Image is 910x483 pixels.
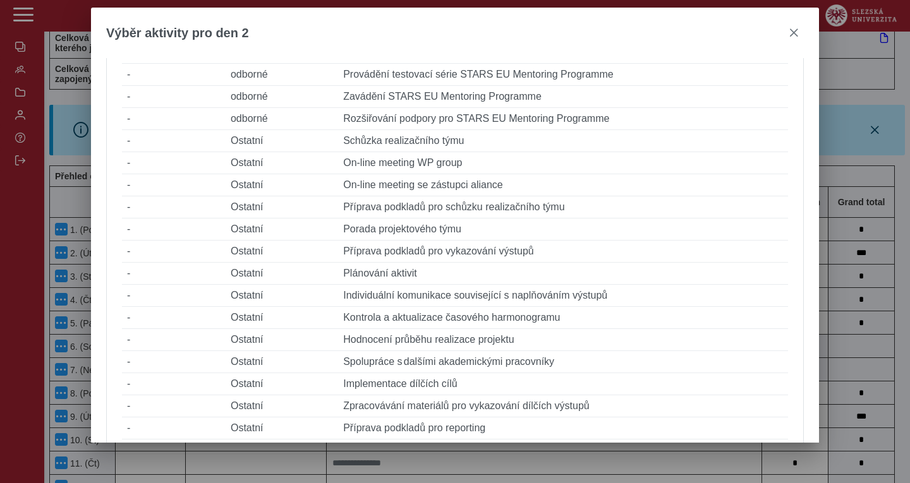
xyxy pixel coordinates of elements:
[122,130,226,152] td: -
[338,395,788,417] td: Zpracovávání materiálů pro vykazování dílčích výstupů
[338,439,788,462] td: Sledování nových informací týkajících se realizace a vyhodnocování projektu
[226,263,338,285] td: Ostatní
[122,307,226,329] td: -
[122,64,226,86] td: -
[226,64,338,86] td: odborné
[338,130,788,152] td: Schůzka realizačního týmu
[226,86,338,108] td: odborné
[122,285,226,307] td: -
[226,130,338,152] td: Ostatní
[226,174,338,196] td: Ostatní
[338,241,788,263] td: Příprava podkladů pro vykazování výstupů
[122,417,226,439] td: -
[226,329,338,351] td: Ostatní
[226,196,338,218] td: Ostatní
[338,196,788,218] td: Příprava podkladů pro schůzku realizačního týmu
[338,373,788,395] td: Implementace dílčích cílů
[122,241,226,263] td: -
[226,241,338,263] td: Ostatní
[122,373,226,395] td: -
[106,26,249,40] span: Výběr aktivity pro den 2
[122,351,226,373] td: -
[122,152,226,174] td: -
[226,351,338,373] td: Ostatní
[122,263,226,285] td: -
[338,108,788,130] td: Rozšiřování podpory pro STARS EU Mentoring Programme
[338,174,788,196] td: On-line meeting se zástupci aliance
[226,373,338,395] td: Ostatní
[226,285,338,307] td: Ostatní
[226,439,338,462] td: Ostatní
[226,218,338,241] td: Ostatní
[338,417,788,439] td: Příprava podkladů pro reporting
[122,395,226,417] td: -
[122,439,226,462] td: -
[338,307,788,329] td: Kontrola a aktualizace časového harmonogramu
[338,152,788,174] td: On-line meeting WP group
[122,174,226,196] td: -
[338,329,788,351] td: Hodnocení průběhu realizace projektu
[122,108,226,130] td: -
[338,351,788,373] td: Spolupráce s dalšími akademickými pracovníky
[122,329,226,351] td: -
[226,152,338,174] td: Ostatní
[338,218,788,241] td: Porada projektového týmu
[338,64,788,86] td: Provádění testovací série STARS EU Mentoring Programme
[338,285,788,307] td: Individuální komunikace související s naplňováním výstupů
[122,86,226,108] td: -
[784,23,804,43] button: close
[338,263,788,285] td: Plánování aktivit
[226,417,338,439] td: Ostatní
[226,108,338,130] td: odborné
[226,395,338,417] td: Ostatní
[338,86,788,108] td: Zavádění STARS EU Mentoring Programme
[226,307,338,329] td: Ostatní
[122,196,226,218] td: -
[122,218,226,241] td: -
